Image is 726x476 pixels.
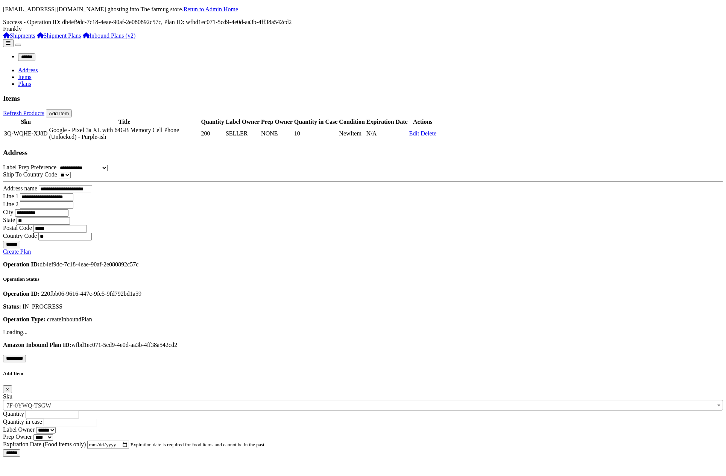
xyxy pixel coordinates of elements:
[4,118,48,126] th: Sku
[83,32,136,39] a: Inbound Plans (v2)
[184,6,238,12] a: Retun to Admin Home
[3,233,37,239] label: Country Code
[18,74,32,80] a: Items
[3,433,32,440] label: Prep Owner
[3,171,57,178] label: Ship To Country Code
[3,393,12,400] label: Sku
[49,126,200,141] td: Google - Pixel 3a XL with 64GB Memory Cell Phone (Unlocked) - Purple-ish
[3,441,86,447] label: Expiration Date (Food items only)
[261,126,293,141] td: NONE
[201,126,225,141] td: 200
[3,94,723,103] h3: Items
[3,32,35,39] a: Shipments
[3,303,723,310] p: IN_PROGRESS
[3,193,18,199] label: Line 1
[3,164,56,170] label: Label Prep Preference
[3,316,46,322] strong: Operation Type:
[339,118,365,126] th: Condition
[3,316,723,323] p: createInboundPlan
[294,118,338,126] th: Quantity in Case
[3,276,723,282] h5: Operation Status
[3,385,12,393] button: Close
[49,118,200,126] th: Title
[366,126,408,141] td: N/A
[3,149,723,157] h3: Address
[3,261,39,268] strong: Operation ID:
[3,426,35,433] label: Label Owner
[37,32,81,39] a: Shipment Plans
[46,109,72,117] button: Add Item
[3,225,32,231] label: Postal Code
[18,81,31,87] a: Plans
[409,118,437,126] th: Actions
[3,329,27,335] span: Loading...
[131,442,266,447] small: Expiration date is required for food items and cannot be in the past.
[201,118,225,126] th: Quantity
[3,342,71,348] strong: Amazon Inbound Plan ID:
[3,209,14,215] label: City
[3,6,723,13] p: [EMAIL_ADDRESS][DOMAIN_NAME] ghosting into The farmug store.
[3,201,18,207] label: Line 2
[3,248,31,255] a: Create Plan
[261,118,293,126] th: Prep Owner
[366,118,408,126] th: Expiration Date
[3,303,21,310] strong: Status:
[15,44,21,46] button: Toggle navigation
[4,126,48,141] td: 3Q-WQHE-XJ8D
[339,126,365,141] td: NewItem
[3,400,723,411] span: Pro Sanitize Hand Sanitizer, 8 oz Bottles, 1 Carton, 12 bottles each Carton
[421,130,436,137] a: Delete
[3,411,24,417] label: Quantity
[3,290,723,297] p: 220fbb06-9616-447c-9fc5-9fd792bd1a59
[3,110,44,116] a: Refresh Products
[3,290,39,297] strong: Operation ID:
[225,126,260,141] td: SELLER
[6,386,9,392] span: ×
[294,126,338,141] td: 10
[3,418,42,425] label: Quantity in case
[3,371,723,377] h5: Add Item
[225,118,260,126] th: Label Owner
[3,185,37,192] label: Address name
[3,26,723,32] div: Frankly
[3,342,723,348] p: wfbd1ec071-5cd9-4e0d-aa3b-4ff38a542cd2
[3,217,15,223] label: State
[3,19,723,26] div: Success - Operation ID: db4ef9dc-7c18-4eae-90af-2e080892c57c, Plan ID: wfbd1ec071-5cd9-4e0d-aa3b-...
[18,67,38,73] a: Address
[409,130,419,137] a: Edit
[3,261,723,268] p: db4ef9dc-7c18-4eae-90af-2e080892c57c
